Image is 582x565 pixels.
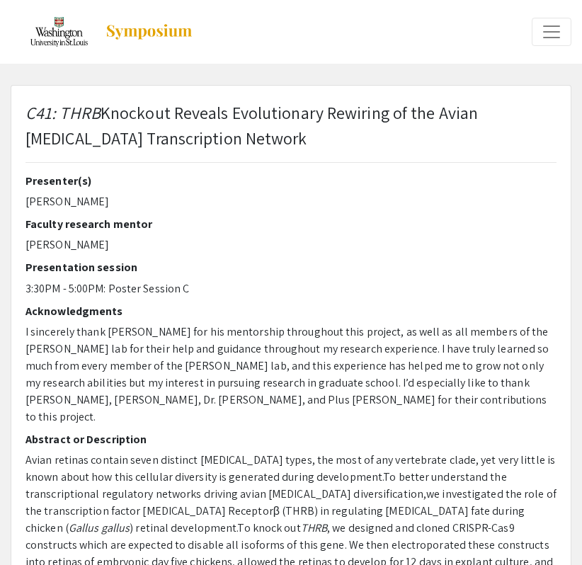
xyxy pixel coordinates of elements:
p: I sincerely thank [PERSON_NAME] for his mentorship throughout this project, as well as all member... [25,324,557,426]
em: Gallus gallus [69,520,130,535]
em: THRB [301,520,327,535]
span: β (THRB) in regulating [MEDICAL_DATA] fate during chicken ( [25,503,525,535]
h2: Acknowledgments [25,304,557,318]
img: Symposium by ForagerOne [105,23,193,40]
span: ) retinal development [130,520,236,535]
h2: Faculty research mentor [25,217,557,231]
button: Expand or Collapse Menu [532,18,571,46]
h2: Abstract or Description [25,433,557,446]
p: Knockout Reveals Evolutionary Rewiring of the Avian [MEDICAL_DATA] Transcription Network [25,100,557,151]
p: 3:30PM - 5:00PM: Poster Session C [25,280,557,297]
img: Spring 2024 Undergraduate Research Symposium [28,14,91,50]
span: To knock out [237,520,300,535]
p: [PERSON_NAME] [25,193,557,210]
iframe: Chat [11,501,60,554]
em: C41: THRB [25,101,101,124]
p: [PERSON_NAME] [25,236,557,253]
span: To better understand the transcriptional regulatory networks driving avian [MEDICAL_DATA] diversi... [25,469,507,501]
h2: Presentation session [25,261,557,274]
h2: Presenter(s) [25,174,557,188]
a: Spring 2024 Undergraduate Research Symposium [11,14,193,50]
